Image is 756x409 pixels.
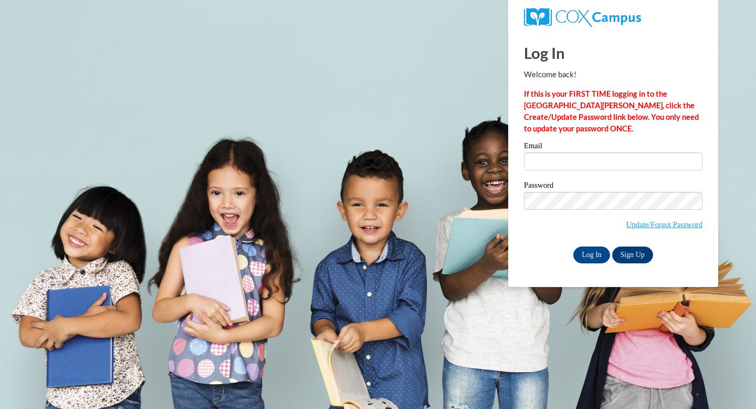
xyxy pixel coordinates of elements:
[573,247,610,263] input: Log In
[524,142,702,152] label: Email
[524,42,702,64] h1: Log In
[524,12,641,21] a: COX Campus
[626,220,702,229] a: Update/Forgot Password
[524,69,702,80] p: Welcome back!
[524,89,699,133] strong: If this is your FIRST TIME logging in to the [GEOGRAPHIC_DATA][PERSON_NAME], click the Create/Upd...
[612,247,653,263] a: Sign Up
[524,181,702,192] label: Password
[524,8,641,27] img: COX Campus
